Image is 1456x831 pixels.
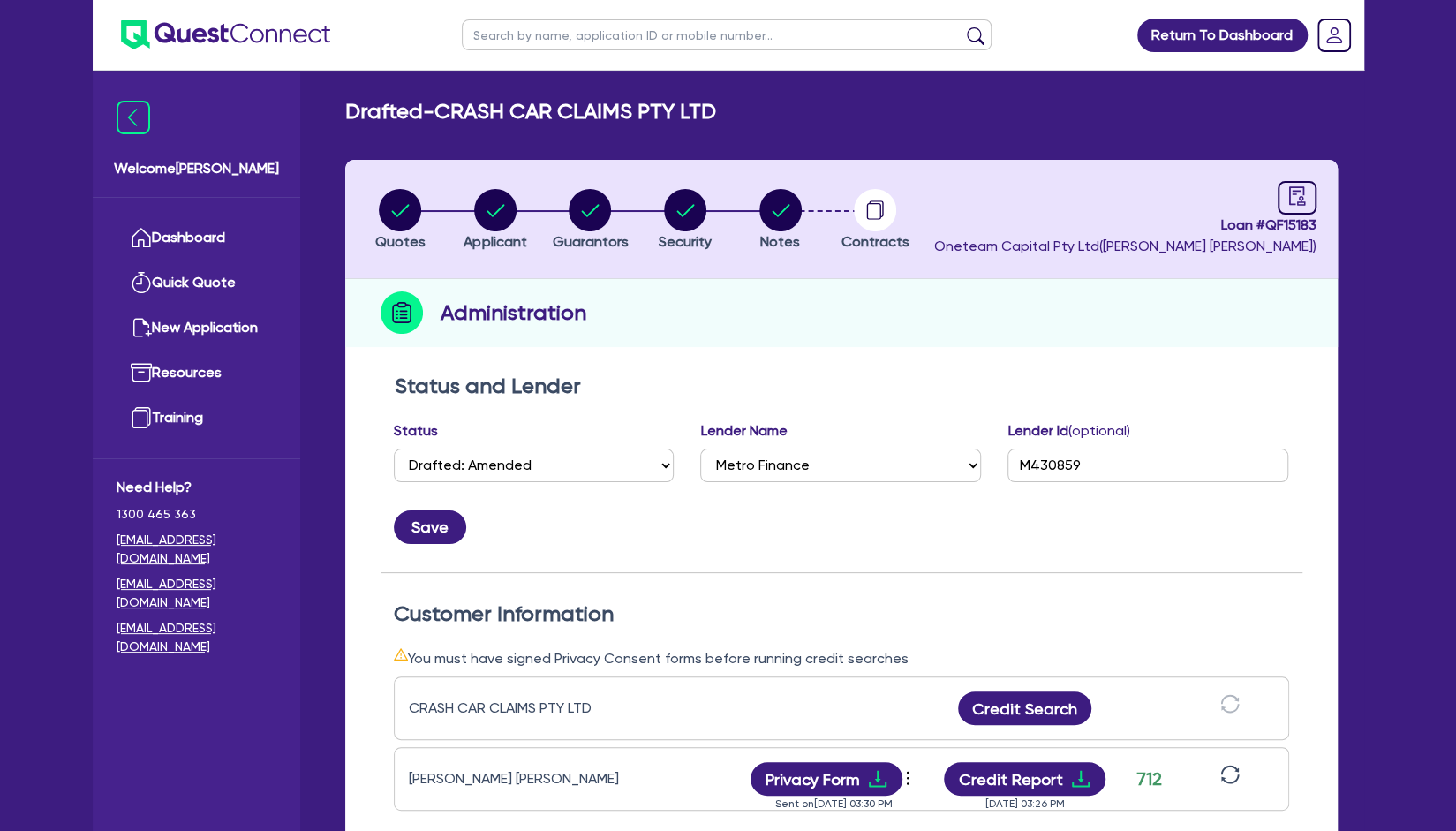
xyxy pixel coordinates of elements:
button: Applicant [463,188,527,253]
span: more [899,765,917,791]
h2: Customer Information [394,601,1289,627]
div: CRASH CAR CLAIMS PTY LTD [409,698,630,719]
span: audit [1287,186,1307,206]
label: Lender Name [700,420,787,442]
a: Resources [117,351,276,396]
span: Quotes [375,233,426,250]
div: [PERSON_NAME] [PERSON_NAME] [409,768,630,789]
button: Credit Search [958,691,1092,725]
span: Notes [760,233,800,250]
img: step-icon [381,291,423,334]
div: 712 [1128,766,1172,792]
a: [EMAIL_ADDRESS][DOMAIN_NAME] [117,619,276,656]
button: Security [658,188,713,253]
button: Privacy Formdownload [751,762,902,796]
img: new-application [131,317,152,338]
h2: Administration [441,297,586,329]
a: Quick Quote [117,261,276,306]
button: Dropdown toggle [902,764,917,794]
input: Search by name, application ID or mobile number... [462,19,992,50]
span: Guarantors [552,233,628,250]
button: Credit Reportdownload [944,762,1105,796]
h2: Status and Lender [395,374,1288,399]
span: Oneteam Capital Pty Ltd ( [PERSON_NAME] [PERSON_NAME] ) [934,238,1316,254]
span: download [867,768,888,789]
span: Applicant [464,233,526,250]
span: sync [1220,765,1240,784]
img: resources [131,362,152,383]
span: download [1070,768,1091,789]
div: You must have signed Privacy Consent forms before running credit searches [394,647,1289,669]
img: quest-connect-logo-blue [121,20,330,49]
a: Return To Dashboard [1137,19,1308,52]
span: Contracts [841,233,909,250]
span: warning [394,647,408,661]
span: Security [659,233,712,250]
a: [EMAIL_ADDRESS][DOMAIN_NAME] [117,531,276,568]
a: New Application [117,306,276,351]
button: sync [1215,693,1245,724]
span: (optional) [1067,422,1129,439]
img: icon-menu-close [117,101,150,134]
h2: Drafted - CRASH CAR CLAIMS PTY LTD [345,99,716,125]
img: training [131,407,152,428]
button: Quotes [374,188,426,253]
label: Lender Id [1007,420,1129,442]
img: quick-quote [131,272,152,293]
a: Training [117,396,276,441]
a: [EMAIL_ADDRESS][DOMAIN_NAME] [117,575,276,612]
button: Contracts [841,188,910,253]
button: Notes [758,188,803,253]
span: Loan # QF15183 [934,215,1316,236]
a: Dashboard [117,215,276,261]
button: sync [1215,764,1245,795]
span: Need Help? [117,477,276,498]
span: 1300 465 363 [117,505,276,524]
a: Dropdown toggle [1311,12,1357,58]
label: Status [394,420,438,442]
button: Save [394,510,466,544]
button: Guarantors [551,188,629,253]
span: Welcome [PERSON_NAME] [114,158,279,179]
span: sync [1220,694,1240,714]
